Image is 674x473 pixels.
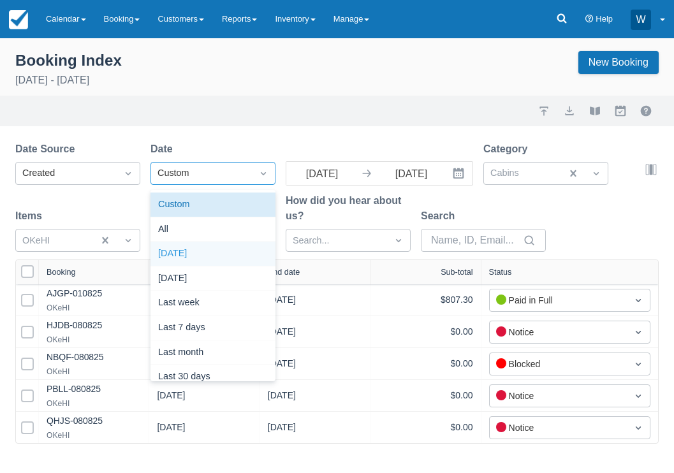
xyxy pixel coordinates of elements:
span: Dropdown icon [632,326,645,338]
a: QHJS-080825 [47,416,103,426]
span: Dropdown icon [122,234,135,247]
a: AJGP-010825 [47,288,102,298]
div: [DATE] [157,421,185,439]
div: Last month [150,340,275,365]
div: [DATE] [268,293,296,312]
div: Paid in Full [496,293,620,307]
button: export [562,103,577,119]
div: $0.00 [378,324,473,340]
div: OKeHI [47,300,102,316]
a: HJDB-080825 [47,320,102,330]
label: Items [15,208,47,224]
div: Blocked [496,357,620,371]
div: [DATE] [268,325,296,344]
label: Date Source [15,142,80,157]
input: Name, ID, Email... [431,229,520,252]
div: Created [22,166,110,180]
div: OKeHI [47,332,102,347]
span: Dropdown icon [632,294,645,307]
label: Category [483,142,532,157]
div: $807.30 [378,292,473,308]
div: Booking Index [15,51,122,70]
img: checkfront-main-nav-mini-logo.png [9,10,28,29]
div: [DATE] [268,357,296,375]
div: Booking [47,268,76,277]
div: Sub-total [441,268,473,277]
div: Notice [496,389,620,403]
span: Dropdown icon [632,389,645,402]
span: Help [596,14,613,24]
a: PBLL-080825 [47,384,101,394]
i: Help [585,15,594,24]
div: Last week [150,291,275,316]
p: [DATE] - [DATE] [15,73,122,88]
div: Notice [496,421,620,435]
div: [DATE] [157,389,185,407]
span: Dropdown icon [392,234,405,247]
div: Notice [496,325,620,339]
button: Interact with the calendar and add the check-in date for your trip. [447,162,473,185]
div: $0.00 [378,419,473,435]
input: End Date [376,162,447,185]
div: W [631,10,651,30]
div: [DATE] [268,389,296,407]
div: Last 7 days [150,316,275,340]
span: Dropdown icon [590,167,603,180]
div: OKeHI [47,396,101,411]
a: NBQF-080825 [47,352,104,362]
div: $0.00 [378,388,473,404]
div: Status [489,268,512,277]
span: Dropdown icon [632,358,645,370]
span: Dropdown icon [122,167,135,180]
a: New Booking [578,51,659,74]
div: Custom [158,166,245,180]
div: [DATE] [150,242,275,266]
input: Start Date [286,162,358,185]
label: Date [150,142,178,157]
div: OKeHI [47,428,103,443]
div: [DATE] [268,421,296,439]
div: [DATE] [150,266,275,291]
label: Search [421,208,460,224]
div: $0.00 [378,356,473,372]
span: Dropdown icon [257,167,270,180]
div: Custom [150,193,275,217]
div: Last 30 days [150,365,275,389]
span: Dropdown icon [632,421,645,434]
div: End date [268,268,300,277]
label: How did you hear about us? [286,193,411,224]
div: OKeHI [47,364,104,379]
a: import [536,103,552,119]
div: All [150,217,275,242]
